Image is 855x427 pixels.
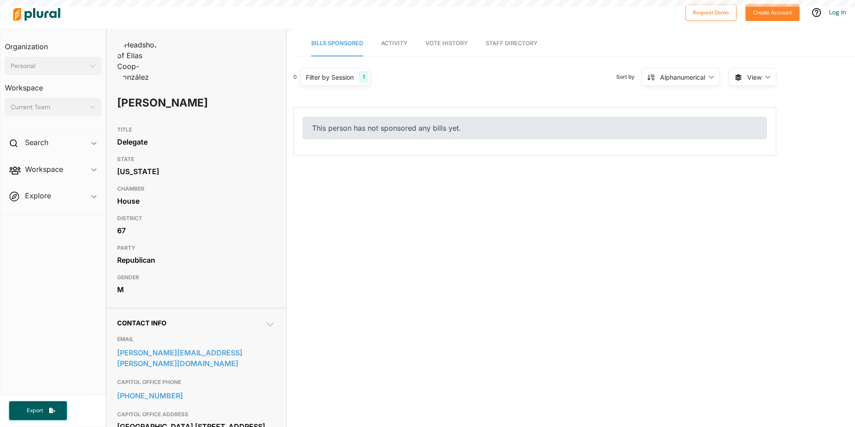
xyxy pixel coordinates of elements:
[686,4,736,21] button: Request Demo
[829,8,846,16] a: Log In
[311,40,363,47] span: Bills Sponsored
[359,71,368,83] div: 1
[117,243,275,253] h3: PARTY
[293,73,297,81] div: 0
[117,165,275,178] div: [US_STATE]
[117,213,275,224] h3: DISTRICT
[11,102,86,112] div: Current Team
[616,73,642,81] span: Sort by
[117,346,275,370] a: [PERSON_NAME][EMAIL_ADDRESS][PERSON_NAME][DOMAIN_NAME]
[11,61,86,71] div: Personal
[747,73,762,82] span: View
[425,31,468,56] a: Vote History
[117,39,162,82] img: Headshot of Elías Coop-González
[5,34,101,53] h3: Organization
[381,40,407,47] span: Activity
[117,377,275,388] h3: CAPITOL OFFICE PHONE
[117,253,275,267] div: Republican
[745,7,800,17] a: Create Account
[303,117,767,139] div: This person has not sponsored any bills yet.
[5,75,101,94] h3: Workspace
[117,154,275,165] h3: STATE
[117,224,275,237] div: 67
[306,73,354,82] div: Filter by Session
[21,407,49,414] span: Export
[117,319,166,327] span: Contact Info
[117,194,275,208] div: House
[117,272,275,283] h3: GENDER
[117,184,275,194] h3: CHAMBER
[381,31,407,56] a: Activity
[117,389,275,402] a: [PHONE_NUMBER]
[745,4,800,21] button: Create Account
[117,283,275,296] div: M
[9,401,67,420] button: Export
[660,73,705,82] div: Alphanumerical
[425,40,468,47] span: Vote History
[311,31,363,56] a: Bills Sponsored
[25,137,48,147] h2: Search
[117,409,275,420] h3: CAPITOL OFFICE ADDRESS
[486,31,538,56] a: Staff Directory
[117,90,212,116] h1: [PERSON_NAME]
[117,135,275,149] div: Delegate
[117,124,275,135] h3: TITLE
[117,334,275,345] h3: EMAIL
[686,7,736,17] a: Request Demo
